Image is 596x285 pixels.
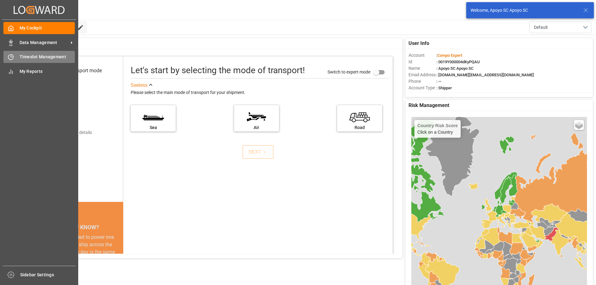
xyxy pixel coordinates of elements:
[20,68,75,75] span: My Reports
[131,89,388,96] div: Please select the main mode of transport for your shipment.
[340,124,379,131] div: Road
[409,85,436,91] span: Account Type
[409,59,436,65] span: Id
[471,7,577,14] div: Welcome, Apoyo SC Apoyo SC
[20,25,75,31] span: My Cockpit
[418,123,458,128] h4: Country Risk Score
[409,102,449,109] span: Risk Management
[134,124,173,131] div: Sea
[20,54,75,60] span: Timeslot Management
[3,51,75,63] a: Timeslot Management
[20,272,76,278] span: Sidebar Settings
[131,64,305,77] div: Let's start by selecting the mode of transport!
[409,52,436,59] span: Account
[436,66,473,71] span: : Apoyo SC Apoyo SC
[237,124,276,131] div: Air
[418,123,458,135] div: Click on a Country
[436,79,441,84] span: : —
[409,72,436,78] span: Email Address
[534,24,548,31] span: Default
[409,40,429,47] span: User Info
[131,82,147,89] div: See less
[529,21,591,33] button: open menu
[327,69,370,74] span: Switch to expert mode
[242,145,273,159] button: NEXT
[437,53,462,58] span: Compo Expert
[3,22,75,34] a: My Cockpit
[436,73,534,77] span: : [DOMAIN_NAME][EMAIL_ADDRESS][DOMAIN_NAME]
[41,234,116,278] div: The energy needed to power one large container ship across the ocean in a single day is the same ...
[436,86,452,90] span: : Shipper
[436,60,480,64] span: : 0019Y000004dKyPQAU
[409,65,436,72] span: Name
[574,120,584,130] a: Layers
[409,78,436,85] span: Phone
[436,53,462,58] span: :
[20,39,69,46] span: Data Management
[34,220,123,234] div: DID YOU KNOW?
[3,65,75,77] a: My Reports
[249,148,268,156] div: NEXT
